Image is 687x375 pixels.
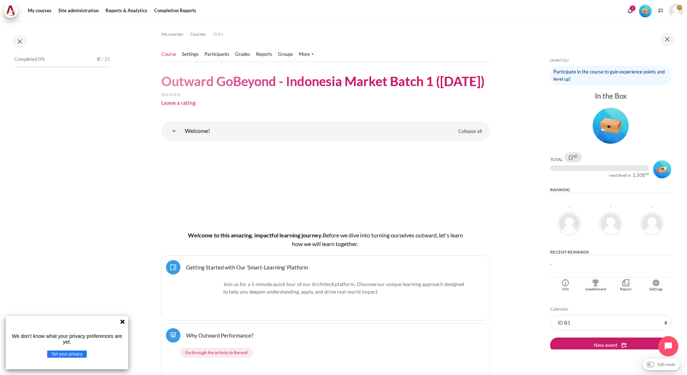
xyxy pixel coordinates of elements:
[655,5,666,16] button: Languages
[569,154,573,161] span: 0
[653,160,671,178] img: Level #2
[14,54,110,75] a: Completed 0% 0 / 25
[580,277,611,292] a: Leaderboard
[453,125,487,138] a: Collapse all
[639,5,652,17] img: Level #1
[552,286,579,292] div: Info
[213,31,224,37] span: ID B1
[185,280,221,316] img: platform logo
[550,277,580,292] a: Info
[292,232,463,247] span: efore we dive into turning ourselves outward, let's learn how we will learn together.
[103,4,150,18] a: Reports & Analytics
[582,286,609,292] div: Leaderboard
[161,31,183,37] span: My courses
[152,4,199,18] a: Completion Reports
[185,349,248,356] span: Go through the activity to the end
[14,56,45,63] span: Completed 0%
[458,128,482,135] span: Collapse all
[550,157,563,162] div: Total
[569,154,578,161] div: 0
[9,333,125,345] p: We don't know what your privacy preferences are yet.
[323,232,326,238] span: B
[609,173,631,178] div: next level in
[639,4,652,17] div: Level #1
[167,124,181,138] a: Welcome!
[161,99,196,106] a: Leave a rating
[56,4,101,18] a: Site administration
[184,231,467,248] h4: Welcome to this amazing, impactful learning journey.
[299,51,314,58] a: More
[550,66,671,85] div: Participate in the course to gain experience points and level up!
[102,56,110,63] span: / 25
[161,73,485,90] h1: Outward GoBeyond - Indonesia Market Batch 1 ([DATE])
[633,173,645,178] span: 1,500
[161,30,183,39] a: My courses
[612,286,639,292] div: Report
[278,51,293,58] a: Groups
[594,341,618,349] span: New event
[645,173,649,175] span: xp
[47,351,87,358] button: Set your privacy
[205,51,229,58] a: Participants
[569,205,570,209] div: -
[186,332,253,339] a: Why Outward Performance?
[4,4,22,18] a: Architeck Architeck
[651,205,653,209] div: -
[182,51,199,58] a: Settings
[630,5,636,11] div: 2
[235,51,250,58] a: Grades
[641,277,671,292] a: Settings
[550,306,671,312] h5: Calendar
[625,5,636,16] div: Show notification window with 2 new notifications
[190,30,206,39] a: Courses
[550,338,671,353] button: New event
[25,4,54,18] a: My courses
[669,4,683,18] a: User menu
[550,105,671,144] div: Level #1
[185,280,467,295] p: Join us for a 5-minute quick tour of our ArchitecK platform. Discover
[550,187,671,193] h5: Ranking
[186,264,308,271] a: Getting Started with Our 'Smart-Learning' Platform
[550,261,671,268] p: -
[97,56,100,63] span: 0
[180,346,474,359] div: Completion requirements for Why Outward Performance?
[190,31,206,37] span: Courses
[550,249,671,255] h5: Recent rewards
[636,4,655,17] a: Level #1
[161,28,490,40] nav: Navigation bar
[550,91,671,101] div: In the Box
[550,57,671,63] h5: Level Up!
[611,277,641,292] a: Report
[643,286,669,292] div: Settings
[213,30,224,39] a: ID B1
[256,51,272,58] a: Reports
[653,159,671,178] div: Level #2
[610,205,612,209] div: -
[593,108,629,144] img: Level #1
[161,51,176,58] a: Course
[573,154,578,157] span: xp
[6,5,16,16] img: Architeck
